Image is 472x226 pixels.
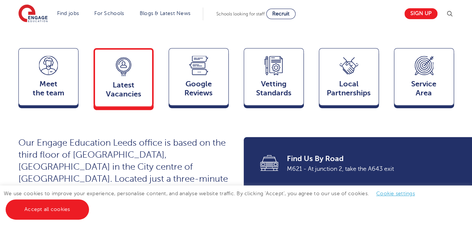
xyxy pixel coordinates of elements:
[266,9,296,19] a: Recruit
[169,48,229,109] a: GoogleReviews
[94,11,124,16] a: For Schools
[248,80,300,98] span: Vetting Standards
[6,199,89,220] a: Accept all cookies
[216,11,265,17] span: Schools looking for staff
[99,81,148,99] span: Latest Vacancies
[23,80,74,98] span: Meet the team
[394,48,454,109] a: ServiceArea
[93,48,154,110] a: LatestVacancies
[319,48,379,109] a: Local Partnerships
[173,80,225,98] span: Google Reviews
[18,48,78,109] a: Meetthe team
[376,191,415,196] a: Cookie settings
[287,154,443,164] span: Find Us By Road
[398,80,450,98] span: Service Area
[57,11,79,16] a: Find jobs
[323,80,375,98] span: Local Partnerships
[287,164,443,174] span: M621 - At junction 2, take the A643 exit
[4,191,422,212] span: We use cookies to improve your experience, personalise content, and analyse website traffic. By c...
[404,8,437,19] a: Sign up
[140,11,191,16] a: Blogs & Latest News
[18,5,48,23] img: Engage Education
[244,48,304,109] a: VettingStandards
[272,11,290,17] span: Recruit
